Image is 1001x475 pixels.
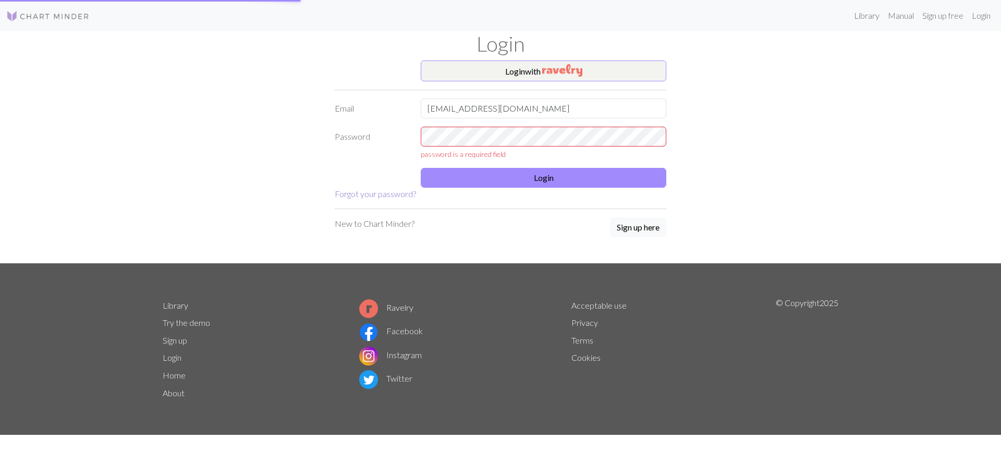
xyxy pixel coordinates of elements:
a: Sign up free [918,5,968,26]
img: Facebook logo [359,323,378,342]
button: Login [421,168,666,188]
img: Logo [6,10,90,22]
a: Cookies [571,352,601,362]
label: Email [328,99,414,118]
div: password is a required field [421,149,666,160]
a: Twitter [359,373,412,383]
a: Manual [884,5,918,26]
a: Sign up here [610,217,666,238]
a: Terms [571,335,593,345]
h1: Login [156,31,845,56]
a: Sign up [163,335,187,345]
a: Acceptable use [571,300,627,310]
a: About [163,388,185,398]
a: Login [968,5,995,26]
p: New to Chart Minder? [335,217,414,230]
button: Sign up here [610,217,666,237]
a: Instagram [359,350,422,360]
img: Ravelry logo [359,299,378,318]
a: Home [163,370,186,380]
a: Facebook [359,326,423,336]
a: Library [850,5,884,26]
img: Twitter logo [359,370,378,389]
a: Forgot your password? [335,189,416,199]
p: © Copyright 2025 [776,297,838,402]
a: Ravelry [359,302,413,312]
a: Privacy [571,318,598,327]
a: Login [163,352,181,362]
a: Library [163,300,188,310]
a: Try the demo [163,318,210,327]
button: Loginwith [421,60,666,81]
img: Instagram logo [359,347,378,366]
label: Password [328,127,414,160]
img: Ravelry [542,64,582,77]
